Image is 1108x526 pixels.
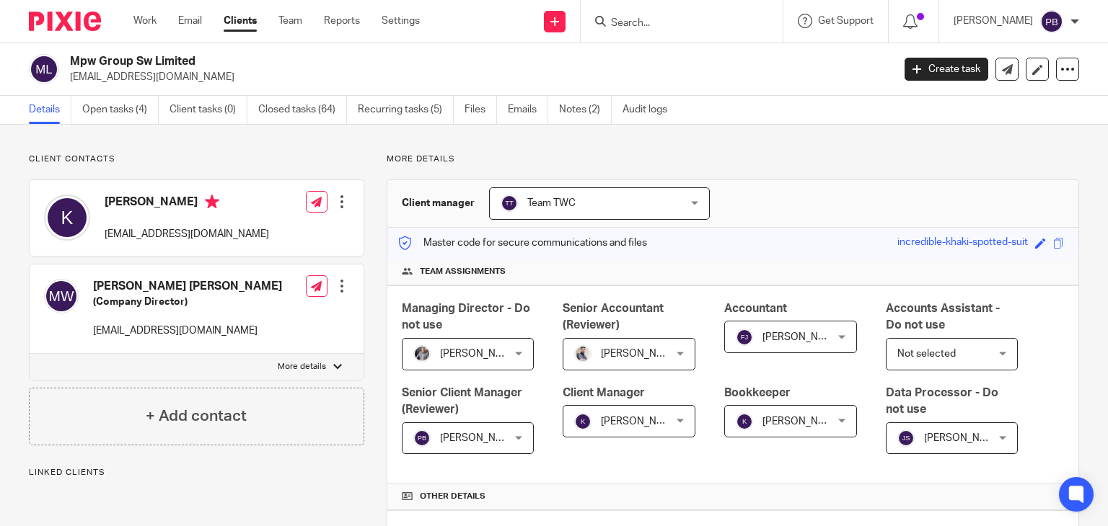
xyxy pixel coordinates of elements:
h4: [PERSON_NAME] [105,195,269,213]
img: svg%3E [736,413,753,430]
img: svg%3E [574,413,592,430]
img: svg%3E [1040,10,1063,33]
p: [PERSON_NAME] [954,14,1033,28]
span: Bookkeeper [724,387,791,398]
a: Team [278,14,302,28]
h5: (Company Director) [93,295,282,309]
a: Open tasks (4) [82,96,159,124]
span: Client Manager [563,387,645,398]
span: [PERSON_NAME] [440,349,519,359]
img: svg%3E [736,329,753,346]
p: Client contacts [29,153,364,165]
a: Recurring tasks (5) [358,96,454,124]
img: svg%3E [501,195,518,212]
a: Notes (2) [559,96,612,124]
a: Email [178,14,202,28]
p: [EMAIL_ADDRESS][DOMAIN_NAME] [70,70,883,84]
a: Emails [508,96,548,124]
a: Closed tasks (64) [258,96,347,124]
input: Search [610,17,739,30]
span: Data Processor - Do not use [886,387,998,415]
span: Managing Director - Do not use [402,303,530,331]
p: [EMAIL_ADDRESS][DOMAIN_NAME] [93,324,282,338]
a: Reports [324,14,360,28]
span: Get Support [818,16,874,26]
div: incredible-khaki-spotted-suit [897,235,1028,251]
span: [PERSON_NAME] [924,433,1003,443]
a: Work [133,14,157,28]
span: [PERSON_NAME] [440,433,519,443]
span: Other details [420,491,485,502]
img: svg%3E [29,54,59,84]
h4: + Add contact [146,405,247,427]
a: Client tasks (0) [170,96,247,124]
img: Pixie%2002.jpg [574,345,592,362]
i: Primary [205,195,219,209]
span: Accounts Assistant - Do not use [886,303,1000,331]
h2: Mpw Group Sw Limited [70,54,721,69]
p: More details [278,361,326,373]
p: Master code for secure communications and files [398,236,647,250]
span: [PERSON_NAME] [762,416,842,427]
h3: Client manager [402,196,475,210]
span: Senior Client Manager (Reviewer) [402,387,522,415]
p: Linked clients [29,467,364,478]
span: [PERSON_NAME] [601,349,680,359]
a: Files [465,96,497,124]
span: Not selected [897,349,956,359]
span: Senior Accountant (Reviewer) [563,303,664,331]
img: svg%3E [44,279,79,313]
a: Details [29,96,71,124]
a: Clients [224,14,257,28]
span: Team assignments [420,266,506,277]
span: [PERSON_NAME] [601,416,680,427]
span: Accountant [724,303,787,314]
img: svg%3E [44,195,90,241]
img: svg%3E [897,429,915,447]
a: Create task [905,58,988,81]
img: -%20%20-%20studio@ingrained.co.uk%20for%20%20-20220223%20at%20101413%20-%201W1A2026.jpg [413,345,431,362]
img: svg%3E [413,429,431,447]
span: Team TWC [527,198,576,208]
span: [PERSON_NAME] [762,332,842,342]
p: [EMAIL_ADDRESS][DOMAIN_NAME] [105,227,269,241]
a: Settings [382,14,420,28]
p: More details [387,153,1079,165]
a: Audit logs [623,96,678,124]
img: Pixie [29,12,101,31]
h4: [PERSON_NAME] [PERSON_NAME] [93,279,282,294]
